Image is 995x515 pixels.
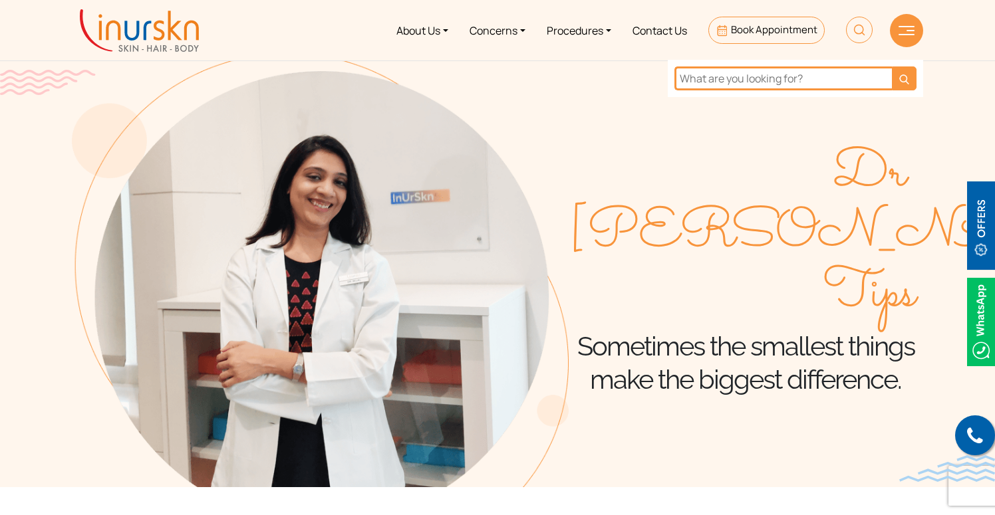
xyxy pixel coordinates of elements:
img: hamLine.svg [899,26,915,35]
input: What are you looking for? [674,66,892,90]
img: Whatsappicon [967,278,995,366]
img: search [899,74,909,84]
a: About Us [386,5,459,55]
a: Whatsappicon [967,313,995,328]
a: Procedures [536,5,622,55]
a: Book Appointment [708,17,825,44]
img: bluewave [899,455,995,482]
img: offerBt [967,181,995,270]
img: inurskn-logo [80,9,199,52]
img: HeaderSearch [846,17,873,43]
a: Concerns [459,5,536,55]
div: Sometimes the smallest things make the biggest difference. [569,145,923,396]
span: Book Appointment [731,23,817,37]
a: Contact Us [622,5,698,55]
